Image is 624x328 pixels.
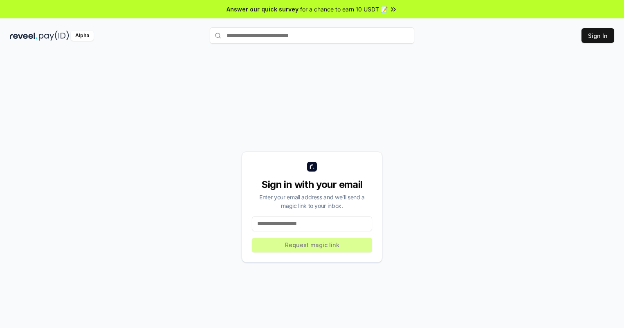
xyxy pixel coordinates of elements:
div: Enter your email address and we’ll send a magic link to your inbox. [252,193,372,210]
span: for a chance to earn 10 USDT 📝 [300,5,388,13]
img: pay_id [39,31,69,41]
span: Answer our quick survey [227,5,299,13]
div: Alpha [71,31,94,41]
div: Sign in with your email [252,178,372,191]
button: Sign In [581,28,614,43]
img: reveel_dark [10,31,37,41]
img: logo_small [307,162,317,172]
